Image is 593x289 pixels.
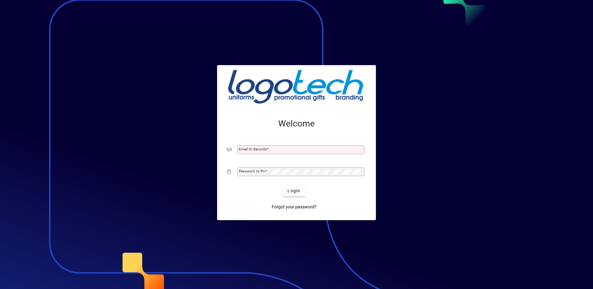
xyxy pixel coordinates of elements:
[288,188,300,194] span: Login
[227,118,366,129] h2: Welcome
[239,169,265,173] mat-label: Password or Pin
[272,204,317,210] span: Forgot your password?
[283,185,305,197] button: Login
[269,202,319,213] a: Forgot your password?
[239,147,267,151] mat-label: Email or Barcode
